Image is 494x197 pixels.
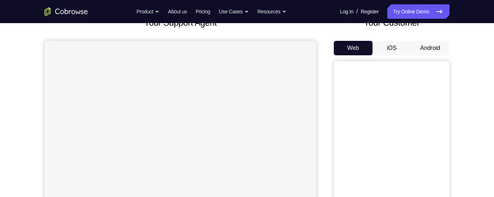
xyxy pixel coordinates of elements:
button: Use Cases [219,4,248,19]
a: Go to the home page [44,7,88,16]
button: Resources [257,4,287,19]
a: About us [168,4,187,19]
span: / [356,7,358,16]
button: Product [137,4,159,19]
button: iOS [372,41,411,55]
a: Log In [340,4,353,19]
a: Try Online Demo [387,4,450,19]
button: Android [411,41,450,55]
button: Web [334,41,372,55]
a: Pricing [196,4,210,19]
a: Register [361,4,379,19]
